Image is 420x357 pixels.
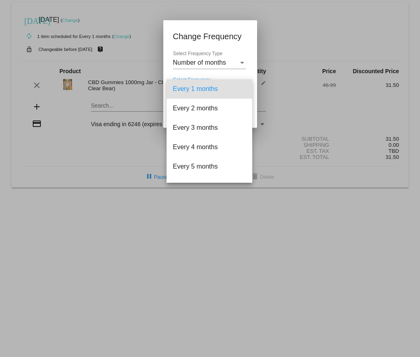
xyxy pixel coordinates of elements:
span: Every 3 months [173,118,246,137]
span: Every 1 months [173,79,246,99]
span: Every 2 months [173,99,246,118]
span: Every 5 months [173,157,246,176]
span: Every 6 months [173,176,246,196]
span: Every 4 months [173,137,246,157]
